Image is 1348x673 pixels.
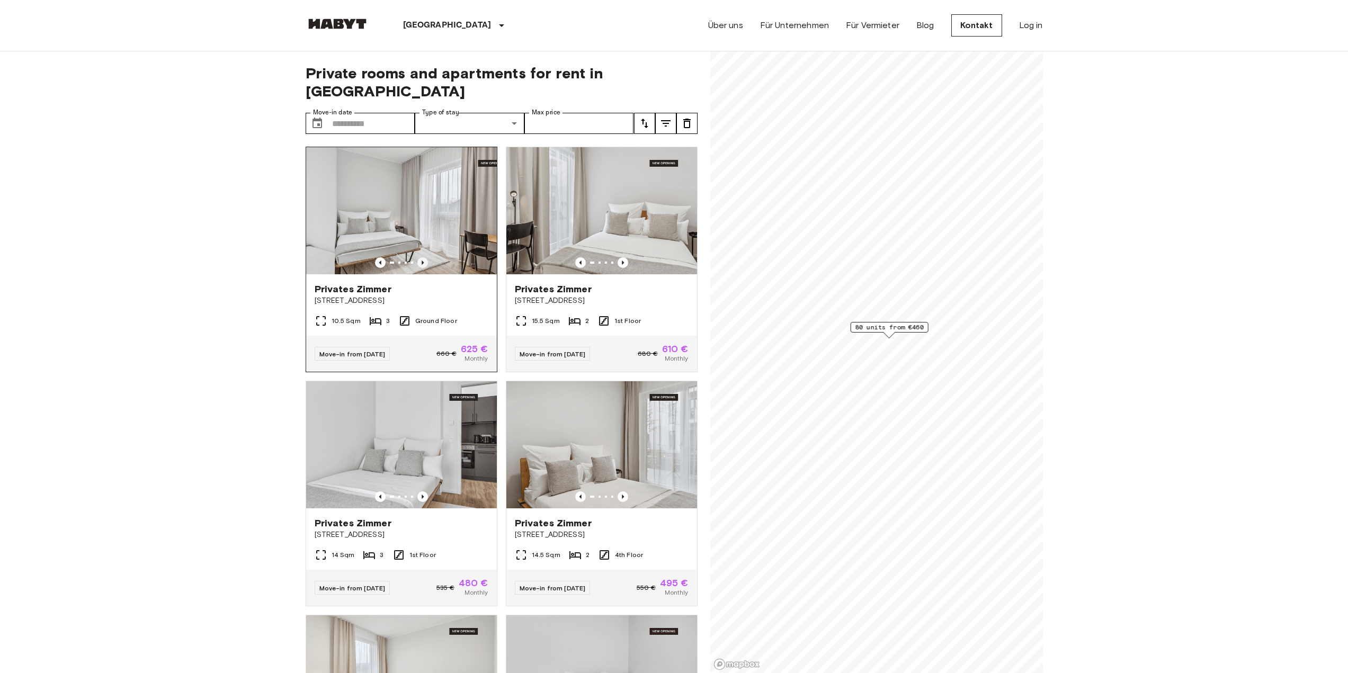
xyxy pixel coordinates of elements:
span: 480 € [459,578,488,588]
span: Privates Zimmer [315,517,391,530]
span: [STREET_ADDRESS] [515,295,689,306]
span: Privates Zimmer [515,517,592,530]
span: [STREET_ADDRESS] [315,295,488,306]
span: Privates Zimmer [315,283,391,295]
button: tune [676,113,698,134]
button: Previous image [375,257,386,268]
span: 1st Floor [409,550,436,560]
span: Move-in from [DATE] [520,584,586,592]
button: Previous image [575,491,586,502]
span: Move-in from [DATE] [319,584,386,592]
a: Marketing picture of unit DE-13-001-108-002Previous imagePrevious imagePrivates Zimmer[STREET_ADD... [306,381,497,606]
button: tune [634,113,655,134]
img: Habyt [306,19,369,29]
a: Marketing picture of unit DE-13-001-111-002Previous imagePrevious imagePrivates Zimmer[STREET_ADD... [506,147,698,372]
span: Privates Zimmer [515,283,592,295]
a: Über uns [708,19,743,32]
span: 14 Sqm [332,550,355,560]
span: 535 € [436,583,454,593]
span: 1st Floor [614,316,641,326]
span: 14.5 Sqm [532,550,560,560]
label: Move-in date [313,108,352,117]
a: Für Vermieter [846,19,899,32]
button: Previous image [375,491,386,502]
span: Monthly [665,354,688,363]
img: Marketing picture of unit DE-13-001-108-002 [306,381,497,508]
span: Monthly [665,588,688,597]
button: Previous image [575,257,586,268]
a: Previous imagePrevious imagePrivates Zimmer[STREET_ADDRESS]10.5 Sqm3Ground FloorMove-in from [DAT... [306,147,497,372]
span: 625 € [461,344,488,354]
span: 2 [586,550,590,560]
span: 3 [380,550,383,560]
span: [STREET_ADDRESS] [315,530,488,540]
span: 10.5 Sqm [332,316,361,326]
span: 4th Floor [615,550,643,560]
span: [STREET_ADDRESS] [515,530,689,540]
button: Previous image [618,257,628,268]
a: Log in [1019,19,1043,32]
span: 550 € [637,583,656,593]
span: 15.5 Sqm [532,316,560,326]
label: Max price [532,108,560,117]
a: Für Unternehmen [760,19,829,32]
span: Monthly [465,354,488,363]
p: [GEOGRAPHIC_DATA] [403,19,492,32]
span: Private rooms and apartments for rent in [GEOGRAPHIC_DATA] [306,64,698,100]
img: Marketing picture of unit DE-13-001-111-002 [506,147,697,274]
span: 80 units from €460 [855,322,923,332]
span: 495 € [660,578,689,588]
a: Marketing picture of unit DE-13-001-409-001Previous imagePrevious imagePrivates Zimmer[STREET_ADD... [506,381,698,606]
button: Choose date [307,113,328,134]
span: Monthly [465,588,488,597]
a: Mapbox logo [713,658,760,670]
span: 2 [585,316,589,326]
img: Marketing picture of unit DE-13-001-002-001 [335,147,525,274]
a: Kontakt [951,14,1002,37]
button: tune [655,113,676,134]
span: 3 [386,316,390,326]
img: Marketing picture of unit DE-13-001-409-001 [506,381,697,508]
img: Marketing picture of unit DE-13-001-002-001 [144,147,335,274]
button: Previous image [417,257,428,268]
span: 610 € [662,344,689,354]
span: Move-in from [DATE] [520,350,586,358]
label: Type of stay [422,108,459,117]
span: Move-in from [DATE] [319,350,386,358]
button: Previous image [618,491,628,502]
span: 660 € [436,349,457,358]
div: Map marker [850,322,928,338]
span: 680 € [638,349,658,358]
button: Previous image [417,491,428,502]
span: Ground Floor [415,316,457,326]
a: Blog [916,19,934,32]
